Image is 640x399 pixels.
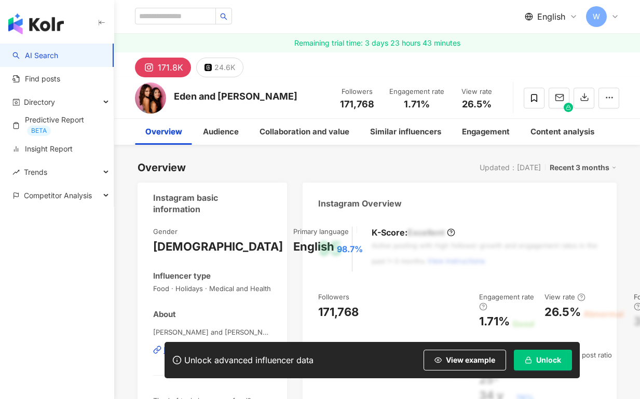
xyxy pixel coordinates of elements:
[337,87,377,97] div: Followers
[145,126,182,138] div: Overview
[12,50,58,61] a: searchAI Search
[24,160,47,184] span: Trends
[446,356,495,364] span: View example
[404,99,430,109] span: 1.71%
[214,60,235,75] div: 24.6K
[174,90,297,103] div: Eden and [PERSON_NAME]
[293,239,334,255] div: English
[457,87,496,97] div: View rate
[135,82,166,114] img: KOL Avatar
[114,34,640,52] a: Remaining trial time: 3 days 23 hours 43 minutes
[550,161,617,174] div: Recent 3 months
[462,99,492,109] span: 26.5%
[138,160,186,175] div: Overview
[536,356,561,364] span: Unlock
[153,192,266,215] div: Instagram basic information
[514,350,572,370] button: Unlock
[372,227,455,238] div: K-Score :
[318,304,359,320] div: 171,768
[318,198,402,209] div: Instagram Overview
[530,126,594,138] div: Content analysis
[24,184,92,207] span: Competitor Analysis
[158,60,183,75] div: 171.8K
[544,292,585,301] div: View rate
[12,144,73,154] a: Insight Report
[220,13,227,20] span: search
[153,327,271,337] span: [PERSON_NAME] and [PERSON_NAME] | edenxjay
[318,292,349,301] div: Followers
[12,74,60,84] a: Find posts
[479,292,534,311] div: Engagement rate
[12,115,105,136] a: Predictive ReportBETA
[196,58,243,77] button: 24.6K
[424,350,506,370] button: View example
[370,126,441,138] div: Similar influencers
[153,309,176,320] div: About
[203,126,239,138] div: Audience
[153,227,178,236] div: Gender
[24,90,55,114] span: Directory
[260,126,349,138] div: Collaboration and value
[479,313,510,329] div: 1.71%
[153,239,283,255] div: [DEMOGRAPHIC_DATA]
[153,270,211,281] div: Influencer type
[462,126,510,138] div: Engagement
[544,304,581,320] div: 26.5%
[389,87,444,97] div: Engagement rate
[153,284,271,293] span: Food · Holidays · Medical and Health
[12,169,20,176] span: rise
[537,11,565,22] span: English
[184,355,314,365] div: Unlock advanced influencer data
[340,99,374,109] span: 171,768
[293,227,349,236] div: Primary language
[135,58,191,77] button: 171.8K
[480,163,541,172] div: Updated：[DATE]
[337,243,363,255] span: 98.7%
[8,13,64,34] img: logo
[593,11,600,22] span: W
